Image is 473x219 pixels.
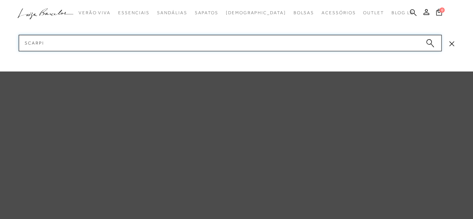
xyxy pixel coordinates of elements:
a: categoryNavScreenReaderText [157,6,187,20]
span: Verão Viva [79,10,111,15]
span: Sandálias [157,10,187,15]
a: categoryNavScreenReaderText [118,6,150,20]
span: BLOG LB [391,10,413,15]
input: Buscar. [19,35,442,51]
span: [DEMOGRAPHIC_DATA] [226,10,286,15]
span: Bolsas [293,10,314,15]
a: BLOG LB [391,6,413,20]
a: categoryNavScreenReaderText [363,6,384,20]
button: 0 [434,8,444,18]
a: categoryNavScreenReaderText [322,6,356,20]
a: categoryNavScreenReaderText [293,6,314,20]
a: noSubCategoriesText [226,6,286,20]
span: 0 [439,7,445,13]
a: categoryNavScreenReaderText [194,6,218,20]
span: Essenciais [118,10,150,15]
span: Outlet [363,10,384,15]
span: Sapatos [194,10,218,15]
span: Acessórios [322,10,356,15]
a: categoryNavScreenReaderText [79,6,111,20]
